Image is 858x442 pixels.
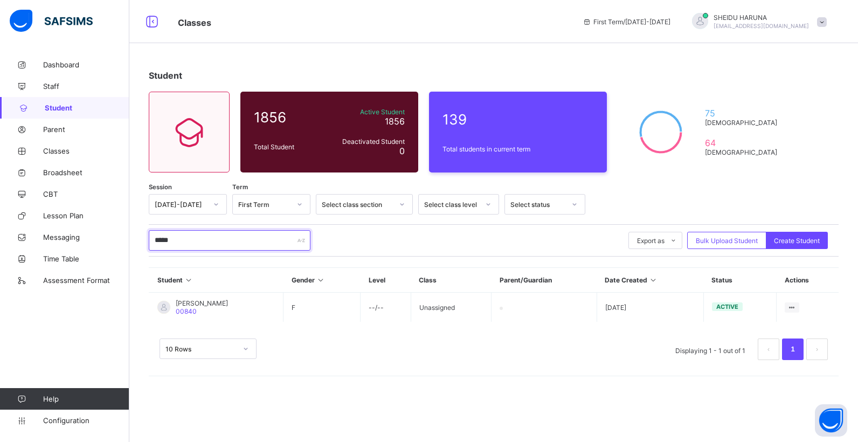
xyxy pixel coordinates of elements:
th: Parent/Guardian [492,268,597,293]
span: Configuration [43,416,129,425]
div: Select class section [322,201,393,209]
span: Bulk Upload Student [696,237,758,245]
span: Dashboard [43,60,129,69]
span: 1856 [254,109,323,126]
span: [DEMOGRAPHIC_DATA] [705,148,782,156]
li: 下一页 [806,339,828,360]
span: Time Table [43,254,129,263]
td: Unassigned [411,293,491,322]
div: Select status [510,201,565,209]
span: Assessment Format [43,276,129,285]
span: [PERSON_NAME] [176,299,228,307]
span: SHEIDU HARUNA [714,13,809,22]
img: safsims [10,10,93,32]
span: Broadsheet [43,168,129,177]
span: CBT [43,190,129,198]
th: Gender [283,268,361,293]
span: session/term information [583,18,670,26]
span: Staff [43,82,129,91]
span: Export as [637,237,665,245]
span: Classes [178,17,211,28]
span: Term [232,183,248,191]
span: Classes [43,147,129,155]
th: Class [411,268,491,293]
span: 1856 [385,116,405,127]
i: Sort in Ascending Order [184,276,193,284]
span: Active Student [328,108,405,116]
span: 00840 [176,307,197,315]
span: Create Student [774,237,820,245]
span: Help [43,395,129,403]
i: Sort in Ascending Order [649,276,658,284]
span: Session [149,183,172,191]
li: 1 [782,339,804,360]
div: Select class level [424,201,479,209]
a: 1 [787,342,798,356]
li: Displaying 1 - 1 out of 1 [667,339,753,360]
th: Actions [777,268,839,293]
div: Total Student [251,140,326,154]
span: 75 [705,108,782,119]
span: 0 [399,146,405,156]
td: --/-- [361,293,411,322]
span: Parent [43,125,129,134]
th: Student [149,268,283,293]
span: active [716,303,738,310]
td: [DATE] [597,293,703,322]
div: 10 Rows [165,345,237,353]
span: Student [45,103,129,112]
button: prev page [758,339,779,360]
span: 64 [705,137,782,148]
span: Deactivated Student [328,137,405,146]
button: next page [806,339,828,360]
button: Open asap [815,404,847,437]
span: [DEMOGRAPHIC_DATA] [705,119,782,127]
th: Status [703,268,776,293]
td: F [283,293,361,322]
div: [DATE]-[DATE] [155,201,207,209]
th: Date Created [597,268,703,293]
div: First Term [238,201,290,209]
div: SHEIDUHARUNA [681,13,832,31]
span: [EMAIL_ADDRESS][DOMAIN_NAME] [714,23,809,29]
span: 139 [442,111,593,128]
span: Messaging [43,233,129,241]
li: 上一页 [758,339,779,360]
span: Lesson Plan [43,211,129,220]
span: Total students in current term [442,145,593,153]
i: Sort in Ascending Order [316,276,326,284]
span: Student [149,70,182,81]
th: Level [361,268,411,293]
